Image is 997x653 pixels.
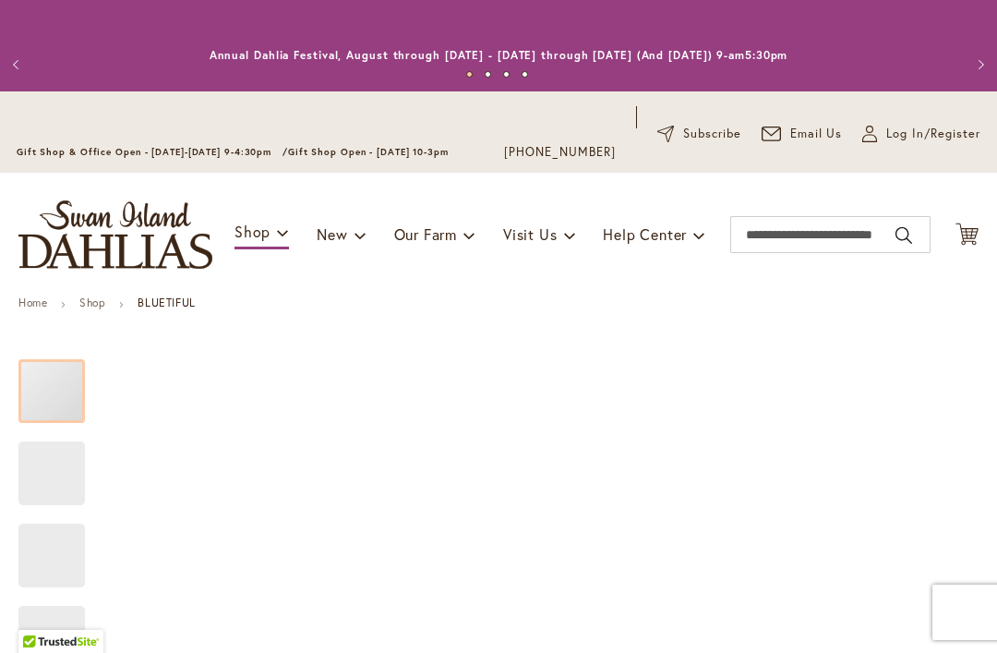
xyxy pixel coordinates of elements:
span: Gift Shop Open - [DATE] 10-3pm [288,146,449,158]
span: Our Farm [394,224,457,244]
a: Email Us [762,125,843,143]
a: store logo [18,200,212,269]
span: Help Center [603,224,687,244]
span: Visit Us [503,224,557,244]
a: Log In/Register [862,125,980,143]
button: 4 of 4 [522,71,528,78]
a: Annual Dahlia Festival, August through [DATE] - [DATE] through [DATE] (And [DATE]) 9-am5:30pm [210,48,788,62]
a: Subscribe [657,125,741,143]
div: Bluetiful [18,423,103,505]
a: Shop [79,296,105,309]
button: 1 of 4 [466,71,473,78]
button: 2 of 4 [485,71,491,78]
strong: BLUETIFUL [138,296,195,309]
span: Subscribe [683,125,741,143]
span: Log In/Register [886,125,980,143]
button: 3 of 4 [503,71,510,78]
span: Gift Shop & Office Open - [DATE]-[DATE] 9-4:30pm / [17,146,288,158]
span: Shop [234,222,270,241]
span: New [317,224,347,244]
div: Bluetiful [18,341,103,423]
iframe: Launch Accessibility Center [14,587,66,639]
button: Next [960,46,997,83]
a: [PHONE_NUMBER] [504,143,616,162]
span: Email Us [790,125,843,143]
a: Home [18,296,47,309]
div: Bluetiful [18,505,103,587]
